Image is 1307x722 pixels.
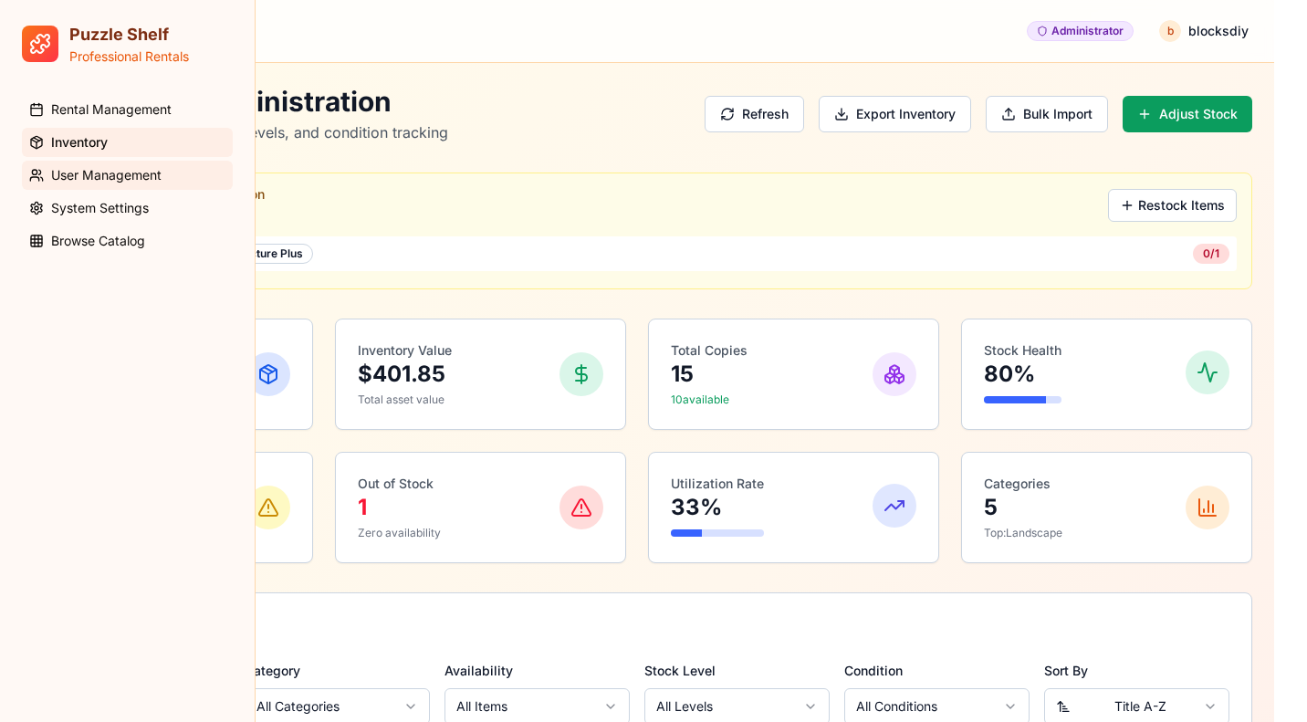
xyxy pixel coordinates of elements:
[358,493,441,522] p: 1
[1148,15,1260,47] button: bblocksdiy
[671,341,748,360] p: Total Copies
[358,526,441,540] p: Zero availability
[671,392,748,407] p: 10 available
[1044,663,1088,678] label: Sort By
[984,360,1061,389] p: 80 %
[1188,22,1249,40] span: blocksdiy
[202,244,313,264] div: Architecture Plus
[705,96,804,132] button: Refresh
[444,663,513,678] label: Availability
[644,663,716,678] label: Stock Level
[22,226,233,256] a: Browse Catalog
[984,475,1062,493] p: Categories
[245,663,300,678] label: Category
[844,663,903,678] label: Condition
[51,199,149,217] span: System Settings
[358,360,452,389] p: $401.85
[1027,21,1134,41] div: Administrator
[69,22,189,47] h2: Puzzle Shelf
[984,493,1062,522] p: 5
[69,47,189,66] p: Professional Rentals
[984,526,1062,540] p: Top: Landscape
[51,166,162,184] span: User Management
[22,194,233,223] a: System Settings
[51,133,108,152] span: Inventory
[1123,96,1252,132] button: Adjust Stock
[819,96,971,132] button: Export Inventory
[22,161,233,190] a: User Management
[986,96,1108,132] button: Bulk Import
[671,493,764,522] p: 33 %
[984,341,1061,360] p: Stock Health
[22,95,233,124] a: Rental Management
[671,360,748,389] p: 15
[45,615,1229,637] div: Inventory Filters
[51,100,172,119] span: Rental Management
[22,128,233,157] a: Inventory
[1108,189,1237,222] button: Restock Items
[1159,20,1181,42] span: b
[358,475,441,493] p: Out of Stock
[358,392,452,407] p: Total asset value
[1193,244,1229,264] div: 0 / 1
[358,341,452,360] p: Inventory Value
[671,475,764,493] p: Utilization Rate
[51,232,145,250] span: Browse Catalog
